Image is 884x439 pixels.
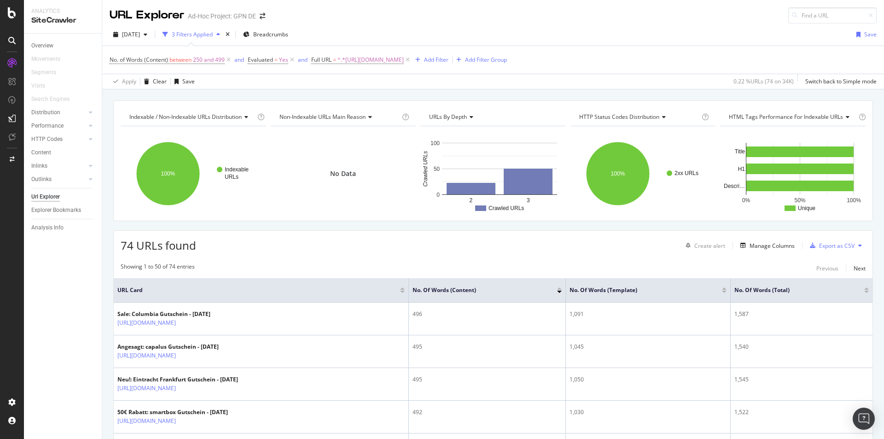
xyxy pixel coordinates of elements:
[465,56,507,64] div: Add Filter Group
[570,134,715,214] svg: A chart.
[720,134,864,214] div: A chart.
[110,56,168,64] span: No. of Words (Content)
[31,161,47,171] div: Inlinks
[570,310,726,318] div: 1,091
[333,56,336,64] span: =
[424,56,448,64] div: Add Filter
[311,56,331,64] span: Full URL
[225,174,238,180] text: URLs
[31,148,95,158] a: Content
[31,94,70,104] div: Search Engines
[31,108,86,117] a: Distribution
[31,7,94,15] div: Analytics
[140,74,167,89] button: Clear
[225,166,249,173] text: Indexable
[527,197,530,204] text: 3
[31,135,86,144] a: HTTP Codes
[172,30,213,38] div: 3 Filters Applied
[694,242,725,250] div: Create alert
[734,375,869,384] div: 1,545
[31,192,60,202] div: Url Explorer
[239,27,292,42] button: Breadcrumbs
[161,170,175,177] text: 100%
[733,77,794,85] div: 0.22 % URLs ( 74 on 34K )
[298,56,308,64] div: and
[31,223,64,233] div: Analysis Info
[734,286,850,294] span: No. of Words (Total)
[413,375,562,384] div: 495
[193,53,225,66] span: 250 and 499
[31,148,51,158] div: Content
[31,121,64,131] div: Performance
[121,263,195,274] div: Showing 1 to 50 of 74 entries
[430,140,440,146] text: 100
[816,263,838,274] button: Previous
[121,238,196,253] span: 74 URLs found
[110,74,136,89] button: Apply
[31,15,94,26] div: SiteCrawler
[188,12,256,21] div: Ad-Hoc Project: GPN DE
[427,110,558,124] h4: URLs by Depth
[422,151,429,187] text: Crawled URLs
[31,54,70,64] a: Movements
[854,264,866,272] div: Next
[727,110,857,124] h4: HTML Tags Performance for Indexable URLs
[224,30,232,39] div: times
[31,175,86,184] a: Outlinks
[805,77,877,85] div: Switch back to Simple mode
[31,135,63,144] div: HTTP Codes
[788,7,877,23] input: Find a URL
[864,30,877,38] div: Save
[337,53,404,66] span: ^.*[URL][DOMAIN_NAME]
[279,53,288,66] span: Yes
[806,238,855,253] button: Export as CSV
[734,310,869,318] div: 1,587
[31,161,86,171] a: Inlinks
[735,148,745,155] text: Title
[734,408,869,416] div: 1,522
[795,197,806,204] text: 50%
[570,286,708,294] span: No. of Words (Template)
[31,81,54,91] a: Visits
[737,240,795,251] button: Manage Columns
[682,238,725,253] button: Create alert
[31,121,86,131] a: Performance
[750,242,795,250] div: Manage Columns
[298,55,308,64] button: and
[117,375,238,384] div: Neu!: Eintracht Frankfurt Gutschein - [DATE]
[798,205,815,211] text: Unique
[117,416,176,426] a: [URL][DOMAIN_NAME]
[724,183,745,189] text: Descri…
[117,318,176,328] a: [URL][DOMAIN_NAME]
[854,263,866,274] button: Next
[31,94,79,104] a: Search Engines
[31,205,81,215] div: Explorer Bookmarks
[31,81,45,91] div: Visits
[234,55,244,64] button: and
[742,197,750,204] text: 0%
[153,77,167,85] div: Clear
[117,343,219,351] div: Angesagt: capalus Gutschein - [DATE]
[330,169,356,178] span: No Data
[570,408,726,416] div: 1,030
[279,113,366,121] span: Non-Indexable URLs Main Reason
[577,110,700,124] h4: HTTP Status Codes Distribution
[853,408,875,430] div: Open Intercom Messenger
[31,223,95,233] a: Analysis Info
[234,56,244,64] div: and
[129,113,242,121] span: Indexable / Non-Indexable URLs distribution
[675,170,698,176] text: 2xx URLs
[171,74,195,89] button: Save
[110,7,184,23] div: URL Explorer
[121,134,265,214] svg: A chart.
[248,56,273,64] span: Evaluated
[420,134,564,214] svg: A chart.
[412,54,448,65] button: Add Filter
[570,375,726,384] div: 1,050
[413,343,562,351] div: 495
[117,351,176,360] a: [URL][DOMAIN_NAME]
[31,54,60,64] div: Movements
